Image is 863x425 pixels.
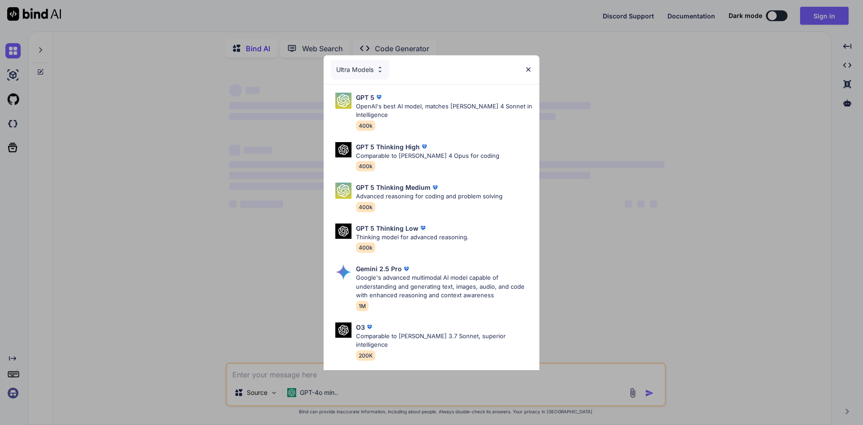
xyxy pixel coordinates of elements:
[356,192,503,201] p: Advanced reasoning for coding and problem solving
[356,301,369,311] span: 1M
[374,93,383,102] img: premium
[418,224,427,233] img: premium
[356,152,499,161] p: Comparable to [PERSON_NAME] 4 Opus for coding
[365,322,374,331] img: premium
[356,332,532,349] p: Comparable to [PERSON_NAME] 3.7 Sonnet, superior intelligence
[356,264,402,273] p: Gemini 2.5 Pro
[525,66,532,73] img: close
[376,66,384,73] img: Pick Models
[356,161,375,171] span: 400k
[356,242,375,253] span: 400k
[356,183,431,192] p: GPT 5 Thinking Medium
[356,273,532,300] p: Google's advanced multimodal AI model capable of understanding and generating text, images, audio...
[356,322,365,332] p: O3
[356,233,469,242] p: Thinking model for advanced reasoning.
[356,350,375,361] span: 200K
[335,264,351,280] img: Pick Models
[335,93,351,109] img: Pick Models
[356,224,418,233] p: GPT 5 Thinking Low
[335,183,351,199] img: Pick Models
[335,322,351,338] img: Pick Models
[431,183,440,192] img: premium
[356,121,375,131] span: 400k
[356,93,374,102] p: GPT 5
[335,224,351,239] img: Pick Models
[356,102,532,120] p: OpenAI's best AI model, matches [PERSON_NAME] 4 Sonnet in Intelligence
[402,264,411,273] img: premium
[420,142,429,151] img: premium
[356,142,420,152] p: GPT 5 Thinking High
[331,60,389,80] div: Ultra Models
[335,142,351,158] img: Pick Models
[356,202,375,212] span: 400k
